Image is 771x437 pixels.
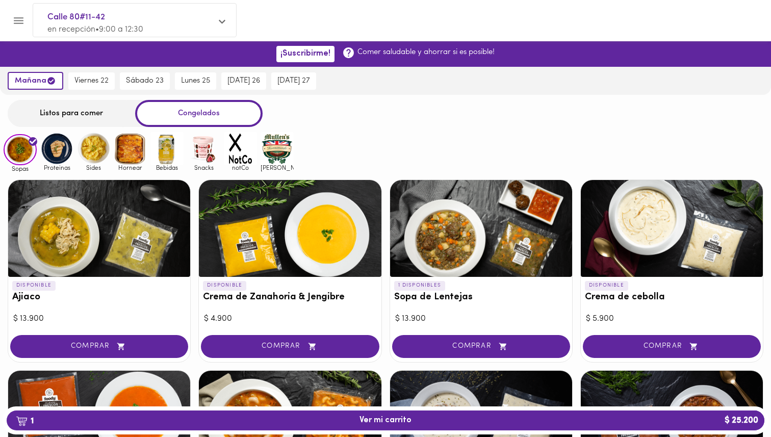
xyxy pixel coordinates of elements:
[224,132,257,165] img: notCo
[68,72,115,90] button: viernes 22
[392,335,570,358] button: COMPRAR
[187,132,220,165] img: Snacks
[47,25,143,34] span: en recepción • 9:00 a 12:30
[276,46,335,62] button: ¡Suscribirme!
[271,72,316,90] button: [DATE] 27
[114,164,147,171] span: Hornear
[201,335,379,358] button: COMPRAR
[187,164,220,171] span: Snacks
[47,11,212,24] span: Calle 80#11-42
[394,281,446,290] p: 1 DISPONIBLES
[227,76,260,86] span: [DATE] 26
[13,313,185,325] div: $ 13.900
[7,410,764,430] button: 1Ver mi carrito$ 25.200
[8,72,63,90] button: mañana
[204,313,376,325] div: $ 4.900
[40,132,73,165] img: Proteinas
[15,76,56,86] span: mañana
[596,342,748,351] span: COMPRAR
[359,416,412,425] span: Ver mi carrito
[126,76,164,86] span: sábado 23
[394,292,568,303] h3: Sopa de Lentejas
[390,180,572,277] div: Sopa de Lentejas
[277,76,310,86] span: [DATE] 27
[586,313,758,325] div: $ 5.900
[395,313,567,325] div: $ 13.900
[224,164,257,171] span: notCo
[12,292,186,303] h3: Ajiaco
[12,281,56,290] p: DISPONIBLE
[8,180,190,277] div: Ajiaco
[150,164,184,171] span: Bebidas
[10,335,188,358] button: COMPRAR
[712,378,761,427] iframe: Messagebird Livechat Widget
[74,76,109,86] span: viernes 22
[203,292,377,303] h3: Crema de Zanahoria & Jengibre
[77,132,110,165] img: Sides
[585,281,628,290] p: DISPONIBLE
[8,100,135,127] div: Listos para comer
[120,72,170,90] button: sábado 23
[40,164,73,171] span: Proteinas
[10,414,40,427] b: 1
[77,164,110,171] span: Sides
[4,134,37,166] img: Sopas
[23,342,175,351] span: COMPRAR
[16,416,28,426] img: cart.png
[221,72,266,90] button: [DATE] 26
[405,342,557,351] span: COMPRAR
[583,335,761,358] button: COMPRAR
[6,8,31,33] button: Menu
[357,47,495,58] p: Comer saludable y ahorrar si es posible!
[585,292,759,303] h3: Crema de cebolla
[261,132,294,165] img: mullens
[581,180,763,277] div: Crema de cebolla
[4,165,37,172] span: Sopas
[150,132,184,165] img: Bebidas
[114,132,147,165] img: Hornear
[261,164,294,171] span: [PERSON_NAME]
[280,49,330,59] span: ¡Suscribirme!
[175,72,216,90] button: lunes 25
[203,281,246,290] p: DISPONIBLE
[199,180,381,277] div: Crema de Zanahoria & Jengibre
[214,342,366,351] span: COMPRAR
[181,76,210,86] span: lunes 25
[135,100,263,127] div: Congelados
